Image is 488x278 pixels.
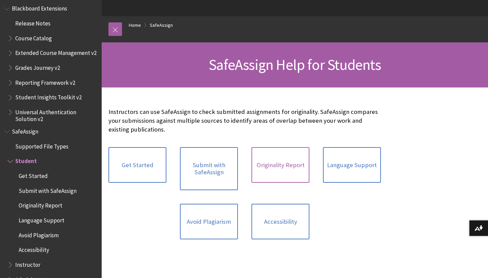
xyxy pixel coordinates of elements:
span: Student Insights Toolkit v2 [15,92,82,101]
span: Accessibility [19,244,49,254]
a: Avoid Plagiarism [180,204,238,240]
span: Supported File Types [15,141,68,150]
a: Submit with SafeAssign [180,147,238,190]
span: Originality Report [19,200,62,209]
nav: Book outline for Blackboard Extensions [4,3,98,123]
span: Language Support [19,215,64,224]
span: Extended Course Management v2 [15,47,97,57]
span: Grades Journey v2 [15,62,60,71]
a: Get Started [108,147,166,183]
span: Student [15,156,37,165]
span: SafeAssign Help for Students [209,55,381,74]
span: SafeAssign [12,126,38,135]
span: Get Started [19,170,48,179]
a: Home [129,21,141,29]
span: Blackboard Extensions [12,3,67,12]
span: Universal Authentication Solution v2 [15,106,97,122]
span: Reporting Framework v2 [15,77,75,86]
a: Originality Report [251,147,309,183]
p: Instructors can use SafeAssign to check submitted assignments for originality. SafeAssign compare... [108,107,381,134]
span: Course Catalog [15,33,52,42]
span: Instructor [15,259,40,268]
span: Release Notes [15,18,50,27]
span: Avoid Plagiarism [19,230,59,239]
a: Accessibility [251,204,309,240]
span: Submit with SafeAssign [19,185,77,194]
a: Language Support [323,147,381,183]
a: SafeAssign [150,21,173,29]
